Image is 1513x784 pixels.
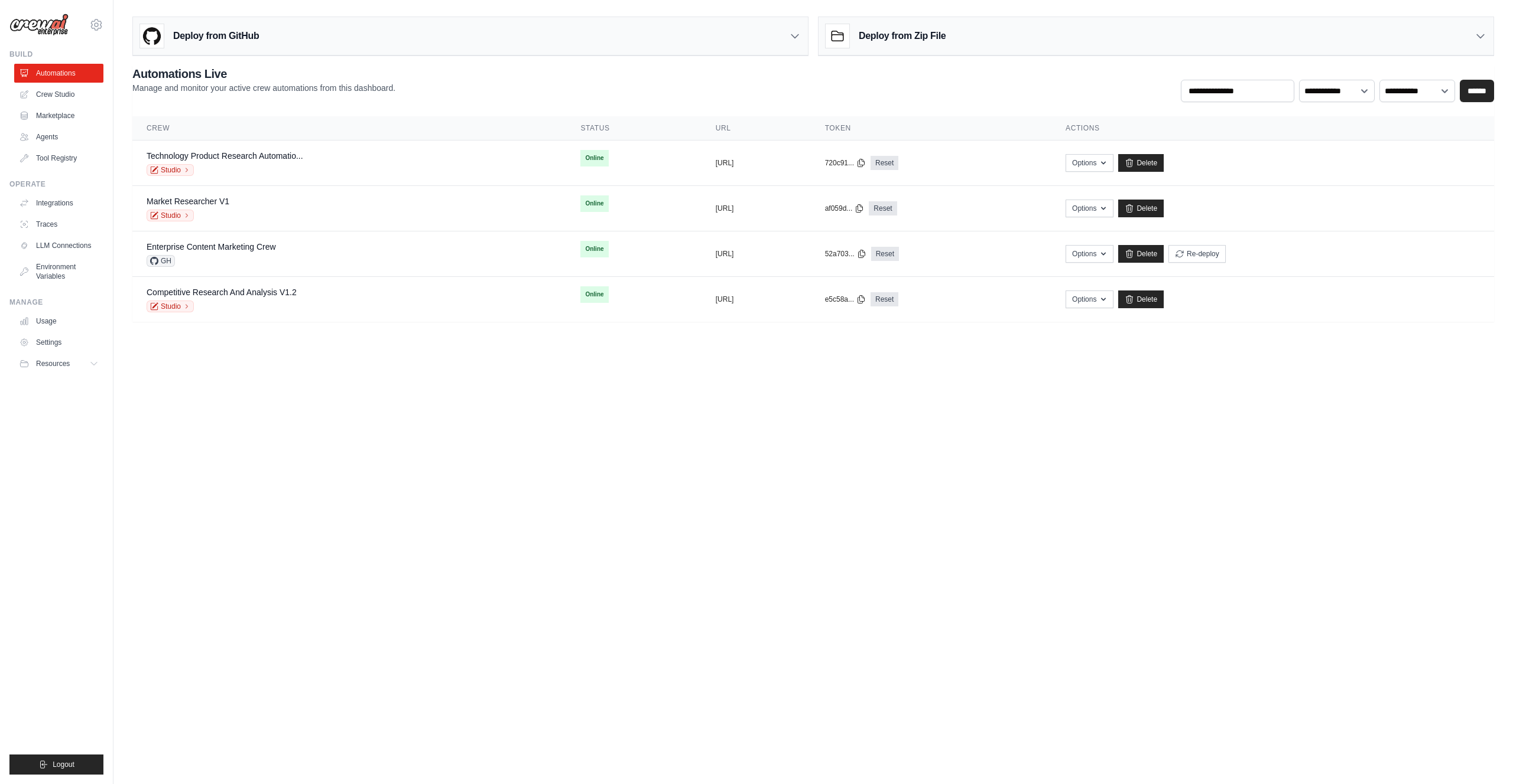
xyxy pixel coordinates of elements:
th: Actions [1051,116,1494,141]
a: Delete [1118,290,1164,308]
a: Usage [14,312,103,331]
a: Settings [14,333,103,352]
p: Manage and monitor your active crew automations from this dashboard. [132,82,395,94]
button: Options [1066,154,1113,172]
a: Market Researcher V1 [147,197,229,206]
a: Environment Variables [14,257,103,286]
button: af059d... [825,204,865,213]
span: Online [580,286,608,303]
a: Studio [147,210,194,221]
span: Resources [36,359,70,368]
span: Online [580,195,608,212]
a: LLM Connections [14,236,103,255]
a: Traces [14,215,103,234]
span: Logout [53,760,74,769]
img: GitHub Logo [140,24,164,48]
th: Token [811,116,1051,141]
button: 52a703... [825,249,866,259]
a: Reset [871,156,898,170]
h3: Deploy from Zip File [859,29,946,43]
button: Re-deploy [1168,245,1226,263]
button: Options [1066,245,1113,263]
a: Studio [147,300,194,312]
button: Options [1066,200,1113,217]
img: Logo [9,14,69,36]
a: Integrations [14,194,103,213]
th: Status [566,116,701,141]
div: Build [9,50,103,59]
div: Manage [9,298,103,307]
a: Technology Product Research Automatio... [147,151,303,161]
div: Operate [9,179,103,189]
a: Reset [871,292,898,306]
button: Resources [14,354,103,373]
a: Reset [869,201,897,215]
a: Delete [1118,200,1164,217]
span: GH [147,255,175,267]
h3: Deploy from GitHub [173,29,259,43]
a: Delete [1118,245,1164,263]
a: Studio [147,164,194,176]
span: Online [580,241,608,257]
a: Automations [14,64,103,83]
button: 720c91... [825,158,866,168]
a: Crew Studio [14,85,103,104]
a: Reset [871,247,899,261]
span: Online [580,150,608,166]
a: Marketplace [14,106,103,125]
a: Competitive Research And Analysis V1.2 [147,288,297,297]
button: Options [1066,290,1113,308]
th: Crew [132,116,566,141]
a: Enterprise Content Marketing Crew [147,242,276,251]
a: Tool Registry [14,149,103,168]
a: Delete [1118,154,1164,172]
h2: Automations Live [132,66,395,82]
a: Agents [14,128,103,146]
button: e5c58a... [825,295,866,304]
button: Logout [9,754,103,775]
th: URL [702,116,811,141]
